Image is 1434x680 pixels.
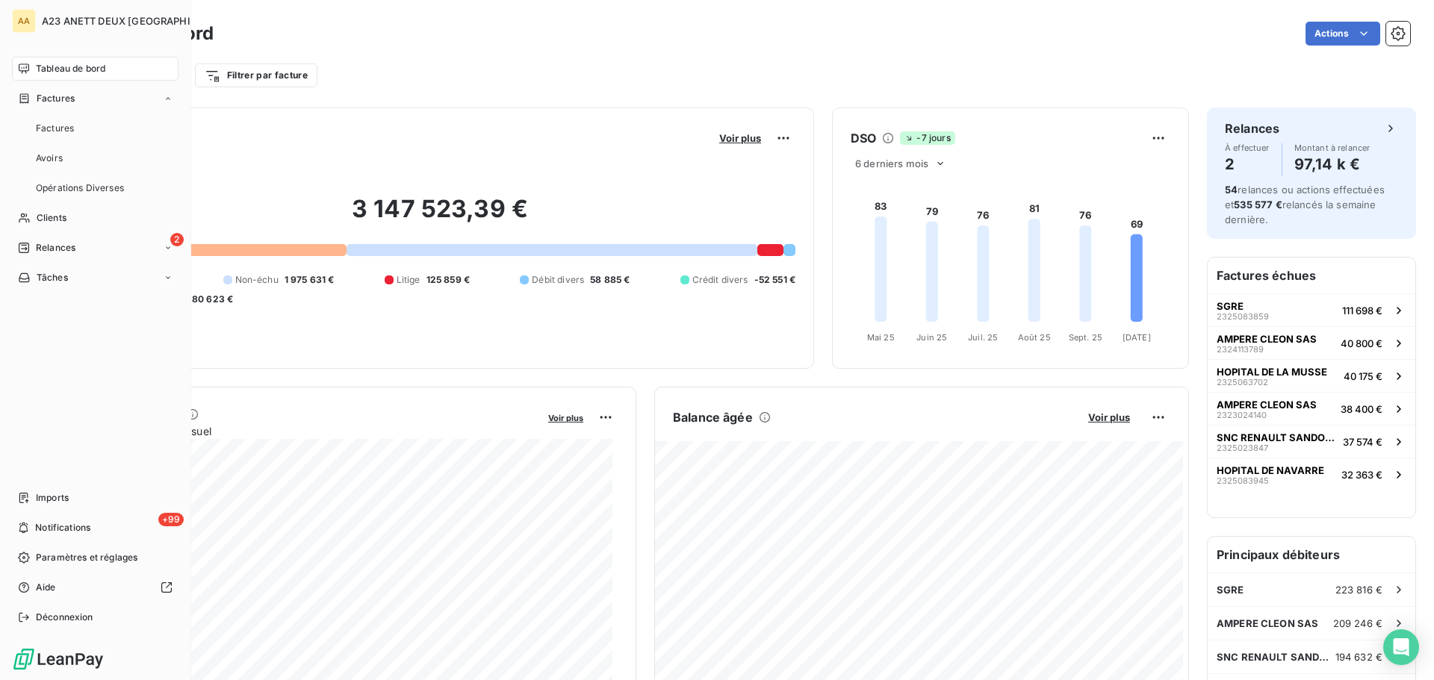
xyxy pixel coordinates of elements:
[867,332,895,343] tspan: Mai 25
[1217,333,1317,345] span: AMPERE CLEON SAS
[170,233,184,246] span: 2
[36,181,124,195] span: Opérations Diverses
[37,92,75,105] span: Factures
[1306,22,1380,46] button: Actions
[1383,629,1419,665] div: Open Intercom Messenger
[1335,584,1382,596] span: 223 816 €
[84,194,795,239] h2: 3 147 523,39 €
[1088,411,1130,423] span: Voir plus
[37,271,68,284] span: Tâches
[84,423,538,439] span: Chiffre d'affaires mensuel
[1018,332,1051,343] tspan: Août 25
[719,132,761,144] span: Voir plus
[37,211,66,225] span: Clients
[1335,651,1382,663] span: 194 632 €
[36,581,56,594] span: Aide
[195,63,317,87] button: Filtrer par facture
[1208,326,1415,359] button: AMPERE CLEON SAS232411378940 800 €
[285,273,335,287] span: 1 975 631 €
[12,9,36,33] div: AA
[1344,370,1382,382] span: 40 175 €
[1208,392,1415,425] button: AMPERE CLEON SAS232302414038 400 €
[1208,258,1415,293] h6: Factures échues
[900,131,955,145] span: -7 jours
[1217,300,1244,312] span: SGRE
[1217,411,1267,419] span: 2323024140
[532,273,584,287] span: Débit divers
[12,575,179,599] a: Aide
[158,513,184,526] span: +99
[1217,399,1317,411] span: AMPERE CLEON SAS
[1333,617,1382,629] span: 209 246 €
[1123,332,1151,343] tspan: [DATE]
[754,273,795,287] span: -52 551 €
[36,491,69,505] span: Imports
[36,122,74,135] span: Factures
[916,332,947,343] tspan: Juin 25
[1217,312,1269,321] span: 2325083859
[1069,332,1102,343] tspan: Sept. 25
[1208,359,1415,392] button: HOPITAL DE LA MUSSE232506370240 175 €
[36,241,75,255] span: Relances
[36,152,63,165] span: Avoirs
[1341,337,1382,349] span: 40 800 €
[235,273,279,287] span: Non-échu
[1225,119,1279,137] h6: Relances
[426,273,470,287] span: 125 859 €
[35,521,90,534] span: Notifications
[1217,617,1318,629] span: AMPERE CLEON SAS
[1225,184,1385,225] span: relances ou actions effectuées et relancés la semaine dernière.
[851,129,876,147] h6: DSO
[1217,378,1268,387] span: 2325063702
[36,551,137,564] span: Paramètres et réglages
[1341,403,1382,415] span: 38 400 €
[544,411,588,424] button: Voir plus
[1217,345,1264,354] span: 2324113789
[1225,152,1270,176] h4: 2
[36,611,93,624] span: Déconnexion
[12,647,105,671] img: Logo LeanPay
[1217,443,1268,452] span: 2325023847
[187,293,233,306] span: -80 623 €
[397,273,420,287] span: Litige
[1341,469,1382,481] span: 32 363 €
[673,408,753,426] h6: Balance âgée
[1294,143,1371,152] span: Montant à relancer
[1208,537,1415,573] h6: Principaux débiteurs
[36,62,105,75] span: Tableau de bord
[42,15,231,27] span: A23 ANETT DEUX [GEOGRAPHIC_DATA]
[1217,584,1244,596] span: SGRE
[1294,152,1371,176] h4: 97,14 k €
[590,273,630,287] span: 58 885 €
[692,273,748,287] span: Crédit divers
[1234,199,1282,210] span: 535 577 €
[1208,293,1415,326] button: SGRE2325083859111 698 €
[1225,184,1238,196] span: 54
[968,332,998,343] tspan: Juil. 25
[1208,458,1415,490] button: HOPITAL DE NAVARRE232508394532 363 €
[1217,464,1324,476] span: HOPITAL DE NAVARRE
[1225,143,1270,152] span: À effectuer
[1217,366,1327,378] span: HOPITAL DE LA MUSSE
[1217,651,1335,663] span: SNC RENAULT SANDOUVILLE
[855,157,928,169] span: 6 derniers mois
[1217,476,1269,485] span: 2325083945
[1217,431,1337,443] span: SNC RENAULT SANDOUVILLE
[1084,411,1135,424] button: Voir plus
[548,413,583,423] span: Voir plus
[1342,305,1382,316] span: 111 698 €
[1208,425,1415,458] button: SNC RENAULT SANDOUVILLE232502384737 574 €
[1343,436,1382,448] span: 37 574 €
[715,131,766,145] button: Voir plus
